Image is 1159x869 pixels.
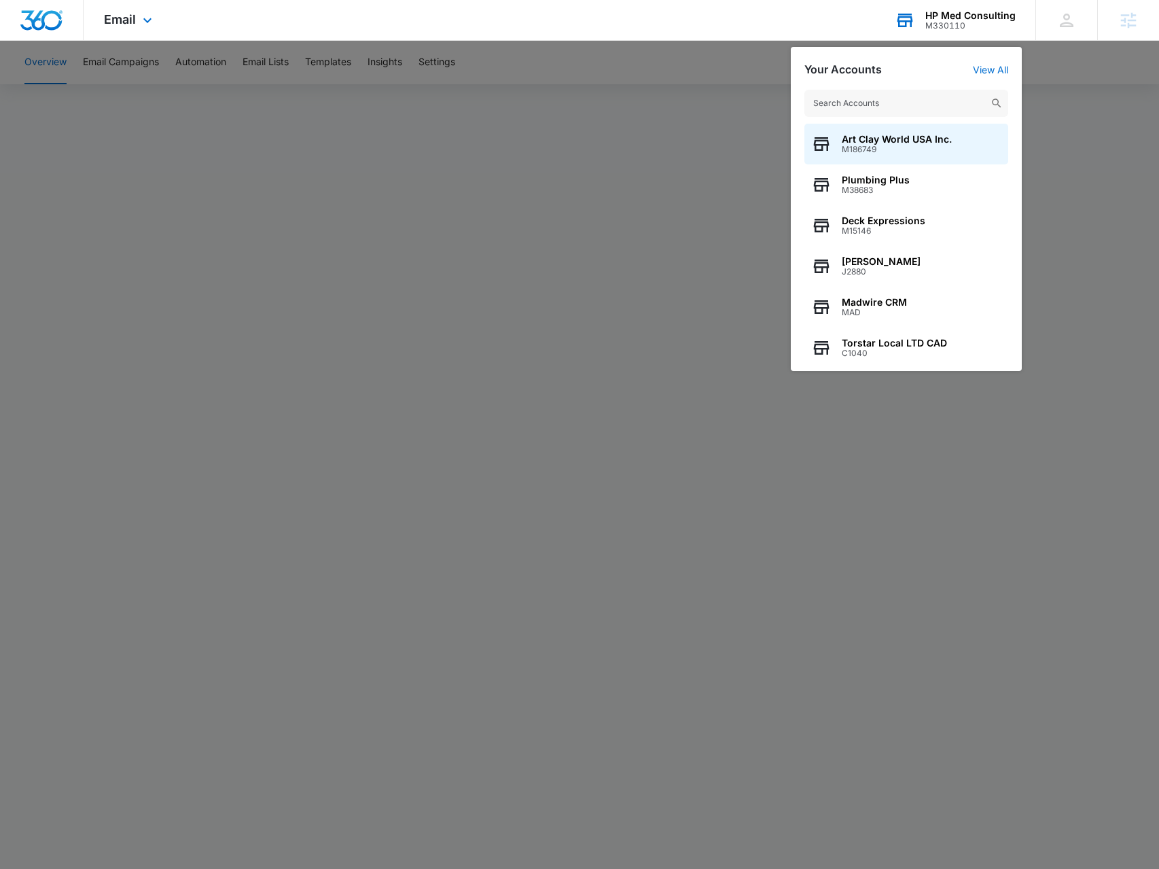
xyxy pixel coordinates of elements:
[842,308,907,317] span: MAD
[804,124,1008,164] button: Art Clay World USA Inc.M186749
[804,246,1008,287] button: [PERSON_NAME]J2880
[804,164,1008,205] button: Plumbing PlusM38683
[842,185,910,195] span: M38683
[842,267,921,277] span: J2880
[804,63,882,76] h2: Your Accounts
[842,215,925,226] span: Deck Expressions
[842,134,952,145] span: Art Clay World USA Inc.
[973,64,1008,75] a: View All
[842,145,952,154] span: M186749
[925,21,1016,31] div: account id
[104,12,136,26] span: Email
[804,287,1008,327] button: Madwire CRMMAD
[842,297,907,308] span: Madwire CRM
[842,256,921,267] span: [PERSON_NAME]
[925,10,1016,21] div: account name
[842,349,947,358] span: C1040
[842,338,947,349] span: Torstar Local LTD CAD
[804,205,1008,246] button: Deck ExpressionsM15146
[842,175,910,185] span: Plumbing Plus
[842,226,925,236] span: M15146
[804,90,1008,117] input: Search Accounts
[804,327,1008,368] button: Torstar Local LTD CADC1040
